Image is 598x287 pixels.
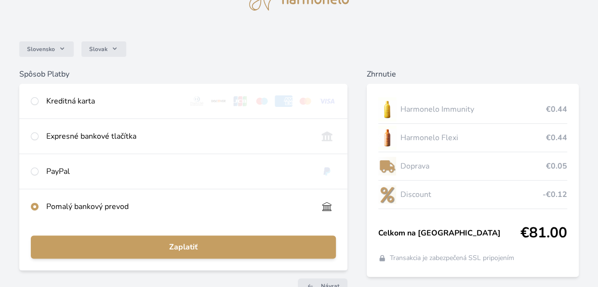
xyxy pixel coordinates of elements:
img: discount-lo.png [378,183,397,207]
span: Slovak [89,45,107,53]
img: IMMUNITY_se_stinem_x-lo.jpg [378,97,397,121]
img: maestro.svg [253,95,271,107]
span: €81.00 [520,224,567,242]
button: Slovak [81,41,126,57]
img: amex.svg [275,95,292,107]
img: jcb.svg [231,95,249,107]
span: Harmonelo Flexi [400,132,546,143]
div: Expresné bankové tlačítka [46,130,310,142]
img: onlineBanking_SK.svg [318,130,336,142]
img: mc.svg [296,95,314,107]
span: Zaplatiť [39,241,328,253]
img: delivery-lo.png [378,154,397,178]
span: €0.44 [546,104,567,115]
span: -€0.12 [543,189,567,200]
h6: Spôsob Platby [19,68,347,80]
button: Slovensko [19,41,74,57]
div: Pomalý bankový prevod [46,201,310,212]
img: paypal.svg [318,166,336,177]
button: Zaplatiť [31,235,336,259]
h6: Zhrnutie [367,68,579,80]
img: CLEAN_FLEXI_se_stinem_x-hi_(1)-lo.jpg [378,126,397,150]
div: Kreditná karta [46,95,180,107]
span: Transakcia je zabezpečená SSL pripojením [390,253,514,263]
span: Doprava [400,160,546,172]
img: discover.svg [210,95,227,107]
div: PayPal [46,166,310,177]
img: bankTransfer_IBAN.svg [318,201,336,212]
img: diners.svg [188,95,206,107]
span: Celkom na [GEOGRAPHIC_DATA] [378,227,520,239]
span: Discount [400,189,543,200]
span: Harmonelo Immunity [400,104,546,115]
span: Slovensko [27,45,55,53]
span: €0.44 [546,132,567,143]
span: €0.05 [546,160,567,172]
img: visa.svg [318,95,336,107]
